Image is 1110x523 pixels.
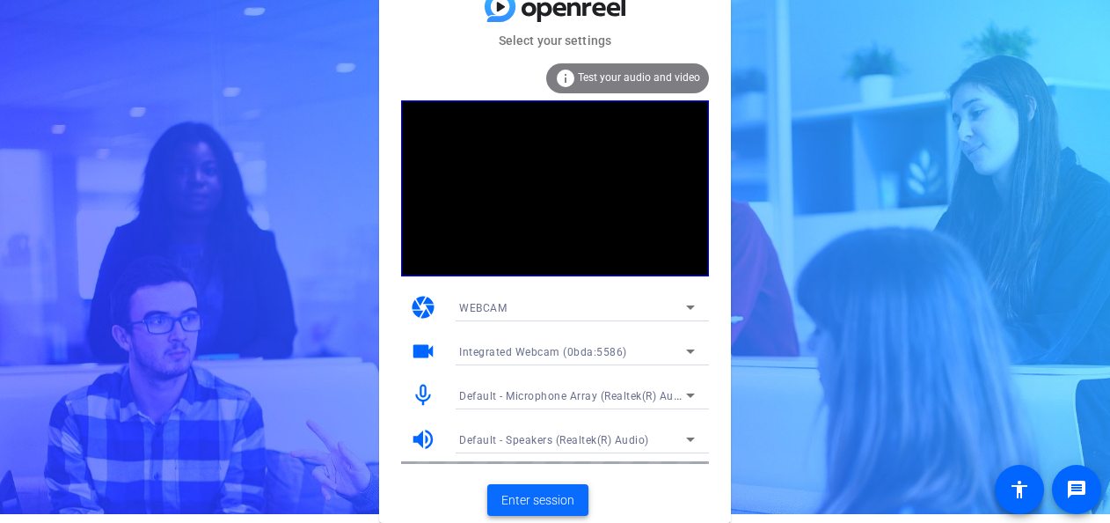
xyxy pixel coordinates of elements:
[578,71,700,84] span: Test your audio and video
[459,388,694,402] span: Default - Microphone Array (Realtek(R) Audio)
[501,491,574,510] span: Enter session
[459,434,649,446] span: Default - Speakers (Realtek(R) Audio)
[487,484,588,516] button: Enter session
[410,426,436,453] mat-icon: volume_up
[459,346,627,358] span: Integrated Webcam (0bda:5586)
[1066,479,1087,500] mat-icon: message
[410,294,436,320] mat-icon: camera
[1009,479,1030,500] mat-icon: accessibility
[410,338,436,365] mat-icon: videocam
[459,302,507,314] span: WEBCAM
[410,382,436,409] mat-icon: mic_none
[379,31,731,50] mat-card-subtitle: Select your settings
[555,68,576,89] mat-icon: info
